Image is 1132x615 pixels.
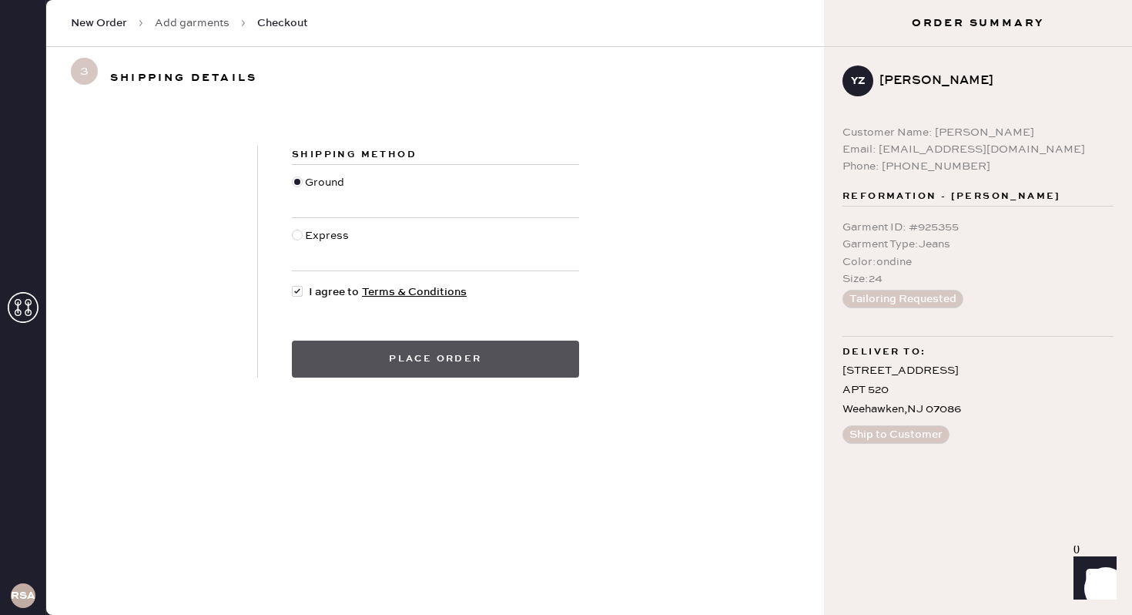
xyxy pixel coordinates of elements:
button: Tailoring Requested [842,290,963,308]
div: Customer Name: [PERSON_NAME] [842,124,1114,141]
div: Ground [305,174,348,208]
div: Size : 24 [842,271,1114,287]
span: Deliver to: [842,343,926,361]
a: Terms & Conditions [362,285,467,299]
span: I agree to [309,284,467,301]
div: Garment ID : # 925355 [842,219,1114,236]
div: Garment Type : Jeans [842,236,1114,253]
span: 3 [71,58,98,85]
h3: Shipping details [110,66,257,90]
div: Phone: [PHONE_NUMBER] [842,158,1114,175]
iframe: Front Chat [1059,546,1125,612]
button: Place order [292,341,579,378]
a: Add garments [155,15,229,31]
span: Checkout [257,15,308,31]
h3: YZ [851,76,866,86]
span: New Order [71,15,127,31]
div: Express [305,227,353,261]
div: [STREET_ADDRESS] APT 520 Weehawken , NJ 07086 [842,361,1114,420]
span: Reformation - [PERSON_NAME] [842,187,1061,206]
button: Ship to Customer [842,425,949,444]
div: Color : ondine [842,254,1114,271]
div: Email: [EMAIL_ADDRESS][DOMAIN_NAME] [842,141,1114,158]
h3: RSA [11,590,35,601]
h3: Order Summary [824,15,1132,31]
div: [PERSON_NAME] [879,72,1101,90]
span: Shipping Method [292,149,417,160]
